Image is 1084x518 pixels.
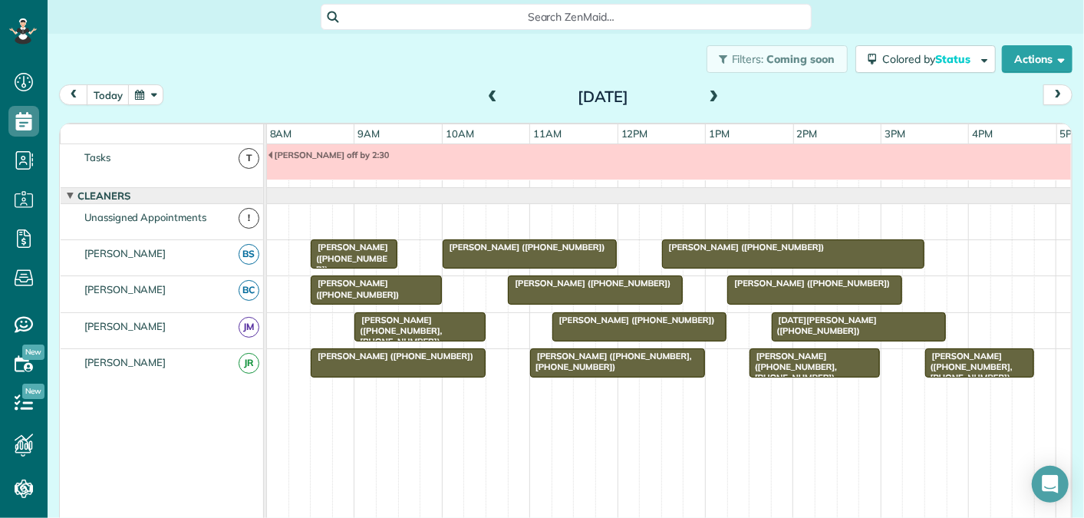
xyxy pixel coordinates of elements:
[727,278,891,289] span: [PERSON_NAME] ([PHONE_NUMBER])
[794,127,821,140] span: 2pm
[552,315,716,325] span: [PERSON_NAME] ([PHONE_NUMBER])
[81,356,170,368] span: [PERSON_NAME]
[507,88,699,105] h2: [DATE]
[969,127,996,140] span: 4pm
[1043,84,1072,105] button: next
[529,351,692,372] span: [PERSON_NAME] ([PHONE_NUMBER], [PHONE_NUMBER])
[443,127,477,140] span: 10am
[507,278,671,289] span: [PERSON_NAME] ([PHONE_NUMBER])
[267,127,295,140] span: 8am
[81,283,170,295] span: [PERSON_NAME]
[310,278,400,299] span: [PERSON_NAME] ([PHONE_NUMBER])
[239,244,259,265] span: BS
[354,127,383,140] span: 9am
[1057,127,1084,140] span: 5pm
[310,242,388,275] span: [PERSON_NAME] ([PHONE_NUMBER])
[749,351,837,384] span: [PERSON_NAME] ([PHONE_NUMBER], [PHONE_NUMBER])
[935,52,973,66] span: Status
[59,84,88,105] button: prev
[239,317,259,338] span: JM
[1002,45,1072,73] button: Actions
[81,211,209,223] span: Unassigned Appointments
[81,151,114,163] span: Tasks
[442,242,606,252] span: [PERSON_NAME] ([PHONE_NUMBER])
[239,280,259,301] span: BC
[661,242,825,252] span: [PERSON_NAME] ([PHONE_NUMBER])
[882,52,976,66] span: Colored by
[239,208,259,229] span: !
[354,315,442,348] span: [PERSON_NAME] ([PHONE_NUMBER], [PHONE_NUMBER])
[22,345,44,360] span: New
[530,127,565,140] span: 11am
[924,351,1013,384] span: [PERSON_NAME] ([PHONE_NUMBER], [PHONE_NUMBER])
[267,150,390,160] span: [PERSON_NAME] off by 2:30
[239,353,259,374] span: JR
[766,52,835,66] span: Coming soon
[81,247,170,259] span: [PERSON_NAME]
[771,315,877,336] span: [DATE][PERSON_NAME] ([PHONE_NUMBER])
[1032,466,1069,503] div: Open Intercom Messenger
[87,84,130,105] button: today
[732,52,764,66] span: Filters:
[74,190,133,202] span: Cleaners
[706,127,733,140] span: 1pm
[310,351,474,361] span: [PERSON_NAME] ([PHONE_NUMBER])
[22,384,44,399] span: New
[81,320,170,332] span: [PERSON_NAME]
[239,148,259,169] span: T
[855,45,996,73] button: Colored byStatus
[618,127,651,140] span: 12pm
[881,127,908,140] span: 3pm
